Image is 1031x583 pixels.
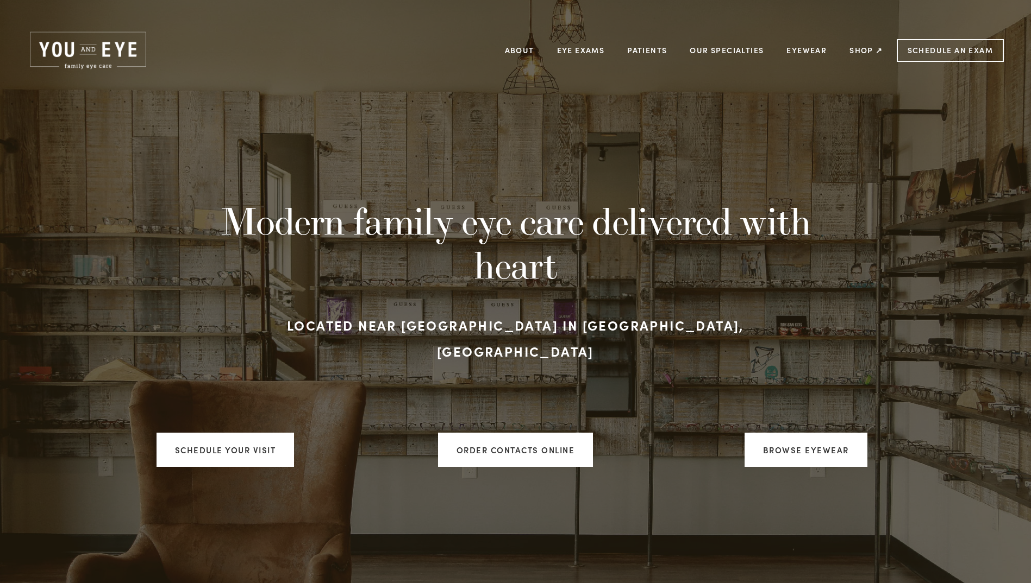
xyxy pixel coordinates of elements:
[505,42,534,59] a: About
[690,45,764,55] a: Our Specialties
[786,42,827,59] a: Eyewear
[157,433,295,467] a: Schedule your visit
[849,42,883,59] a: Shop ↗
[745,433,867,467] a: Browse Eyewear
[438,433,593,467] a: ORDER CONTACTS ONLINE
[557,42,605,59] a: Eye Exams
[627,42,667,59] a: Patients
[897,39,1004,62] a: Schedule an Exam
[27,30,149,71] img: Rochester, MN | You and Eye | Family Eye Care
[287,316,748,360] strong: Located near [GEOGRAPHIC_DATA] in [GEOGRAPHIC_DATA], [GEOGRAPHIC_DATA]
[218,199,813,287] h1: Modern family eye care delivered with heart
